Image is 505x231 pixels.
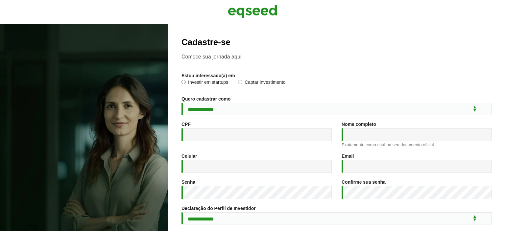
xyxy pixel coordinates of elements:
label: Email [342,154,354,158]
input: Investir em startups [181,80,186,84]
div: Exatamente como está no seu documento oficial [342,143,492,147]
label: Estou interessado(a) em [181,73,235,78]
label: Nome completo [342,122,376,127]
label: CPF [181,122,191,127]
label: Quero cadastrar como [181,97,230,101]
input: Captar investimento [238,80,242,84]
h2: Cadastre-se [181,37,492,47]
label: Confirme sua senha [342,180,386,184]
label: Investir em startups [181,80,228,86]
label: Senha [181,180,195,184]
p: Comece sua jornada aqui [181,54,492,60]
img: EqSeed Logo [228,3,277,20]
label: Celular [181,154,197,158]
label: Declaração do Perfil de Investidor [181,206,256,211]
label: Captar investimento [238,80,286,86]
